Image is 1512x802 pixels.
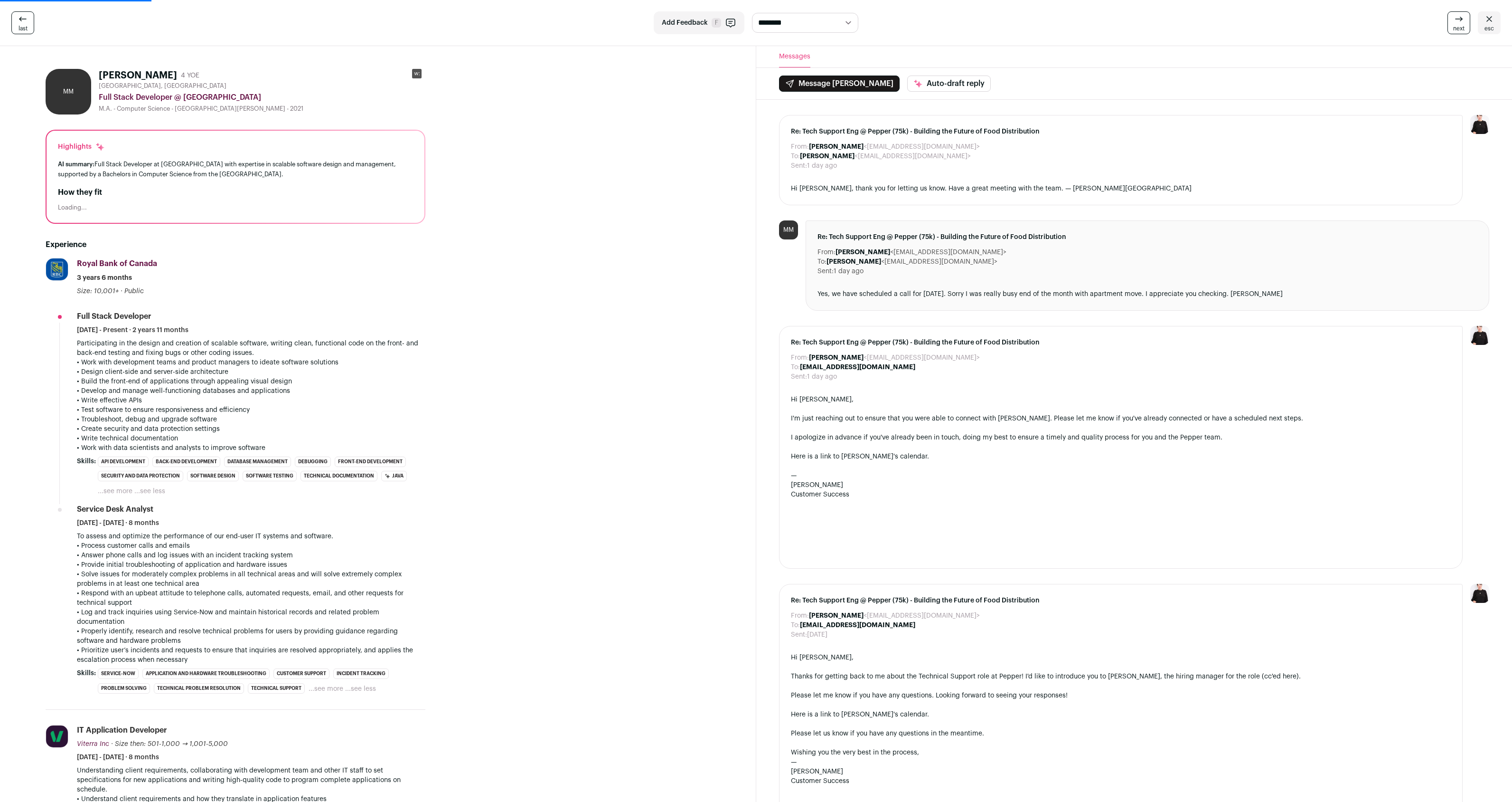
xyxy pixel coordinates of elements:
[11,11,34,34] a: last
[1484,25,1494,32] span: esc
[77,570,425,589] p: • Solve issues for moderately complex problems in all technical areas and will solve extremely co...
[77,367,425,377] p: • Design client-side and server-side architecture
[134,487,165,496] button: ...see less
[77,541,425,551] p: • Process customer calls and emails
[58,187,413,198] h2: How they fit
[77,551,425,560] p: • Answer phone calls and log issues with an incident tracking system
[791,776,1451,786] div: Customer Success
[77,260,157,267] span: Royal Bank of Canada
[779,76,900,92] button: Message [PERSON_NAME]
[791,767,1451,776] div: [PERSON_NAME]
[809,354,864,361] b: [PERSON_NAME]
[836,249,890,256] b: [PERSON_NAME]
[791,338,1451,347] span: Re: Tech Support Eng @ Pepper (75k) - Building the Future of Food Distribution
[77,753,159,762] span: [DATE] - [DATE] · 8 months
[1453,25,1465,32] span: next
[1470,326,1489,345] img: 9240684-medium_jpg
[791,142,809,152] dt: From:
[791,596,1451,605] span: Re: Tech Support Eng @ Pepper (75k) - Building the Future of Food Distribution
[1478,11,1501,34] a: esc
[77,443,425,453] p: • Work with data scientists and analysts to improve software
[817,257,826,267] dt: To:
[817,232,1478,242] span: Re: Tech Support Eng @ Pepper (75k) - Building the Future of Food Distribution
[791,480,1451,490] div: [PERSON_NAME]
[1470,115,1489,134] img: 9240684-medium_jpg
[836,248,1006,257] dd: <[EMAIL_ADDRESS][DOMAIN_NAME]>
[807,161,837,171] dd: 1 day ago
[154,683,244,694] li: technical problem resolution
[243,471,297,481] li: software testing
[791,611,809,621] dt: From:
[791,653,1451,662] div: Hi [PERSON_NAME],
[345,684,376,694] button: ...see less
[46,69,91,115] div: MM
[58,159,413,179] div: Full Stack Developer at [GEOGRAPHIC_DATA] with expertise in scalable software design and manageme...
[335,457,406,467] li: front-end development
[800,364,915,371] b: [EMAIL_ADDRESS][DOMAIN_NAME]
[809,612,864,619] b: [PERSON_NAME]
[779,46,810,67] button: Messages
[46,258,68,280] img: b402684b283dc2cd149d09bfd6cf18fe06d0c76643ecdb72443a009ea5df77ed.jpg
[19,25,28,32] span: last
[77,560,425,570] p: • Provide initial troubleshooting of application and hardware issues
[817,267,834,276] dt: Sent:
[791,672,1451,681] div: Thanks for getting back to me about the Technical Support role at Pepper! I'd like to introduce y...
[98,487,132,496] button: ...see more
[77,396,425,405] p: • Write effective APIs
[98,683,150,694] li: problem solving
[791,353,809,363] dt: From:
[77,589,425,608] p: • Respond with an upbeat attitude to telephone calls, automated requests, email, and other reques...
[77,668,96,678] span: Skills:
[791,372,807,382] dt: Sent:
[99,82,226,90] span: [GEOGRAPHIC_DATA], [GEOGRAPHIC_DATA]
[791,471,1451,480] div: —
[58,142,105,152] div: Highlights
[779,220,798,239] div: MM
[791,630,807,640] dt: Sent:
[309,684,343,694] button: ...see more
[77,415,425,424] p: • Troubleshoot, debug and upgrade software
[77,532,425,541] p: To assess and optimize the performance of our end-user IT systems and software.
[77,358,425,367] p: • Work with development teams and product managers to ideate software solutions
[333,668,389,679] li: incident tracking
[77,627,425,646] p: • Properly identify, research and resolve technical problems for users by providing guidance rega...
[58,161,94,167] span: AI summary:
[98,471,183,481] li: security and data protection
[809,142,980,152] dd: <[EMAIL_ADDRESS][DOMAIN_NAME]>
[791,363,800,372] dt: To:
[77,311,151,322] div: Full Stack Developer
[248,683,305,694] li: technical support
[791,453,929,460] a: Here is a link to [PERSON_NAME]'s calendar.
[791,395,1451,404] div: Hi [PERSON_NAME],
[654,11,744,34] button: Add Feedback F
[99,69,177,82] h1: [PERSON_NAME]
[99,105,425,113] div: M.A. - Computer Science - [GEOGRAPHIC_DATA][PERSON_NAME] - 2021
[77,504,153,515] div: Service Desk Analyst
[800,622,915,629] b: [EMAIL_ADDRESS][DOMAIN_NAME]
[381,471,407,481] li: Java
[807,372,837,382] dd: 1 day ago
[791,433,1451,442] div: I apologize in advance if you've already been in touch, doing my best to ensure a timely and qual...
[77,386,425,396] p: • Develop and manage well-functioning databases and applications
[295,457,331,467] li: debugging
[121,286,122,296] span: ·
[152,457,220,467] li: back-end development
[791,161,807,171] dt: Sent:
[273,668,329,679] li: customer support
[1447,11,1470,34] a: next
[99,92,425,103] div: Full Stack Developer @ [GEOGRAPHIC_DATA]
[77,766,425,794] p: Understanding client requirements, collaborating with development team and other IT staff to set ...
[77,325,188,335] span: [DATE] - Present · 2 years 11 months
[77,288,119,295] span: Size: 10,001+
[791,152,800,161] dt: To:
[791,414,1451,423] div: I'm just reaching out to ensure that you were able to connect with [PERSON_NAME]. Please let me k...
[826,257,997,267] dd: <[EMAIL_ADDRESS][DOMAIN_NAME]>
[77,725,167,735] div: IT Application Developer
[817,248,836,257] dt: From:
[712,18,721,28] span: F
[809,143,864,150] b: [PERSON_NAME]
[662,18,708,28] span: Add Feedback
[791,621,800,630] dt: To:
[77,741,109,747] span: Viterra Inc
[187,471,239,481] li: software design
